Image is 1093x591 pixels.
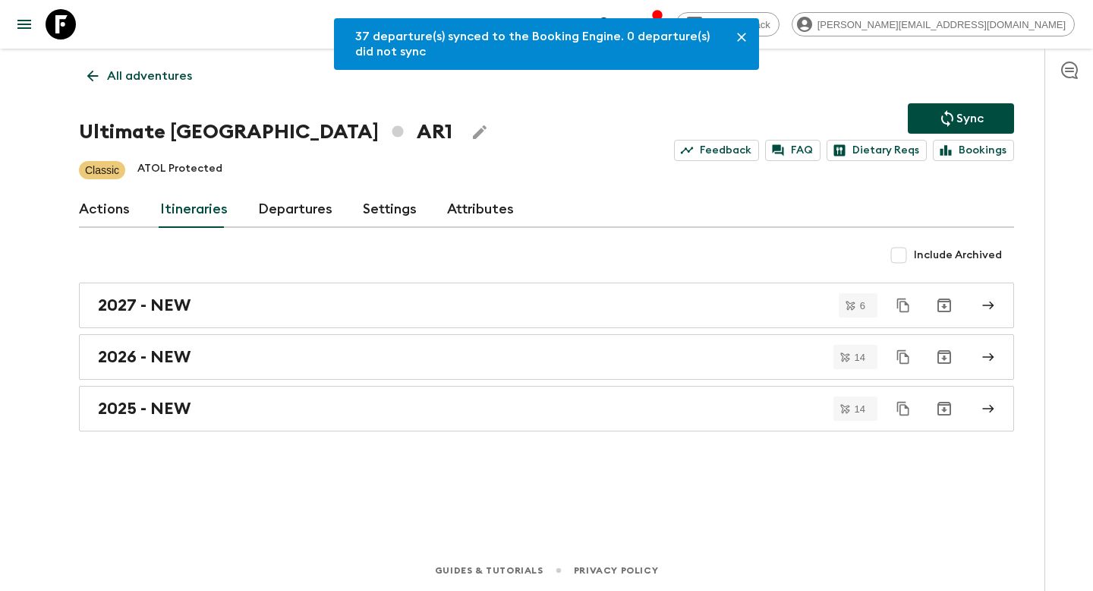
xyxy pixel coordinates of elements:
a: Dietary Reqs [827,140,927,161]
a: 2026 - NEW [79,334,1014,380]
a: Attributes [447,191,514,228]
h1: Ultimate [GEOGRAPHIC_DATA] AR1 [79,117,452,147]
p: Classic [85,163,119,178]
a: Privacy Policy [574,562,658,579]
h2: 2025 - NEW [98,399,191,419]
button: Archive [929,342,959,372]
button: Duplicate [890,343,917,371]
a: Feedback [674,140,759,161]
h2: 2026 - NEW [98,347,191,367]
a: Itineraries [160,191,228,228]
h2: 2027 - NEW [98,295,191,315]
a: All adventures [79,61,200,91]
button: Archive [929,393,959,424]
p: ATOL Protected [137,161,222,179]
div: 37 departure(s) synced to the Booking Engine. 0 departure(s) did not sync [355,23,718,65]
button: Duplicate [890,395,917,422]
a: 2025 - NEW [79,386,1014,431]
a: Settings [363,191,417,228]
a: 2027 - NEW [79,283,1014,328]
a: Guides & Tutorials [435,562,543,579]
a: Give feedback [676,12,780,36]
a: Bookings [933,140,1014,161]
p: Sync [956,109,984,128]
a: Departures [258,191,332,228]
span: 14 [846,352,874,362]
button: Sync adventure departures to the booking engine [908,103,1014,134]
button: search adventures [591,9,621,40]
span: [PERSON_NAME][EMAIL_ADDRESS][DOMAIN_NAME] [809,19,1074,30]
p: All adventures [107,67,192,85]
span: Include Archived [914,248,1002,263]
a: FAQ [765,140,821,161]
button: Edit Adventure Title [465,117,495,147]
button: Archive [929,290,959,321]
button: menu [9,9,39,40]
a: Actions [79,191,130,228]
button: Duplicate [890,292,917,319]
button: Close [730,26,753,49]
span: 6 [851,301,874,311]
div: [PERSON_NAME][EMAIL_ADDRESS][DOMAIN_NAME] [792,12,1075,36]
span: 14 [846,404,874,414]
